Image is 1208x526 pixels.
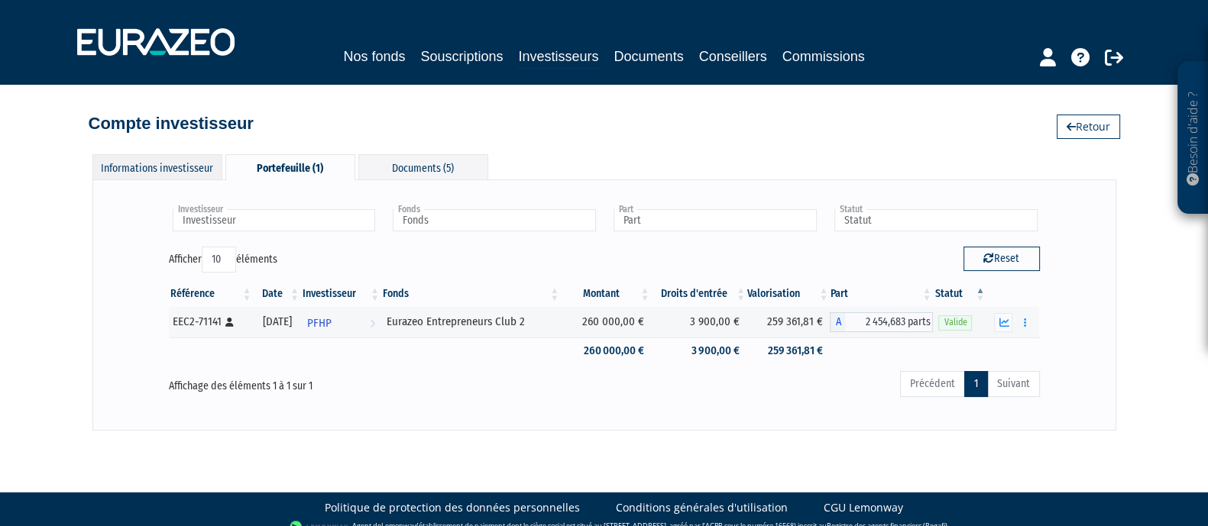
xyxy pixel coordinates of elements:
[830,312,845,332] span: A
[225,154,355,180] div: Portefeuille (1)
[614,46,684,67] a: Documents
[301,281,381,307] th: Investisseur: activer pour trier la colonne par ordre croissant
[420,46,503,67] a: Souscriptions
[77,28,235,56] img: 1732889491-logotype_eurazeo_blanc_rvb.png
[325,500,580,515] a: Politique de protection des données personnelles
[381,281,561,307] th: Fonds: activer pour trier la colonne par ordre croissant
[1184,69,1202,207] p: Besoin d'aide ?
[1057,115,1120,139] a: Retour
[830,312,933,332] div: A - Eurazeo Entrepreneurs Club 2
[651,307,746,337] td: 3 900,00 €
[824,500,903,515] a: CGU Lemonway
[845,312,933,332] span: 2 454,683 parts
[561,281,651,307] th: Montant: activer pour trier la colonne par ordre croissant
[651,281,746,307] th: Droits d'entrée: activer pour trier la colonne par ordre croissant
[169,369,519,394] div: Affichage des éléments 1 à 1 sur 1
[89,115,254,133] h4: Compte investisseur
[747,281,831,307] th: Valorisation: activer pour trier la colonne par ordre croissant
[830,281,933,307] th: Part: activer pour trier la colonne par ordre croissant
[561,337,651,364] td: 260 000,00 €
[301,307,381,337] a: PFHP
[370,309,375,337] i: Voir l'investisseur
[387,314,555,330] div: Eurazeo Entrepreneurs Club 2
[225,318,234,327] i: [Français] Personne physique
[616,500,788,515] a: Conditions générales d'utilisation
[747,337,831,364] td: 259 361,81 €
[782,46,865,67] a: Commissions
[173,314,248,330] div: EEC2-71141
[699,46,767,67] a: Conseillers
[561,307,651,337] td: 260 000,00 €
[92,154,222,179] div: Informations investisseur
[169,247,277,273] label: Afficher éléments
[964,371,988,397] a: 1
[938,315,972,330] span: Valide
[343,46,405,67] a: Nos fonds
[963,247,1040,271] button: Reset
[307,309,332,337] span: PFHP
[258,314,296,330] div: [DATE]
[933,281,986,307] th: Statut : activer pour trier la colonne par ordre d&eacute;croissant
[253,281,301,307] th: Date: activer pour trier la colonne par ordre croissant
[651,337,746,364] td: 3 900,00 €
[518,46,598,69] a: Investisseurs
[202,247,236,273] select: Afficheréléments
[747,307,831,337] td: 259 361,81 €
[358,154,488,179] div: Documents (5)
[169,281,254,307] th: Référence : activer pour trier la colonne par ordre croissant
